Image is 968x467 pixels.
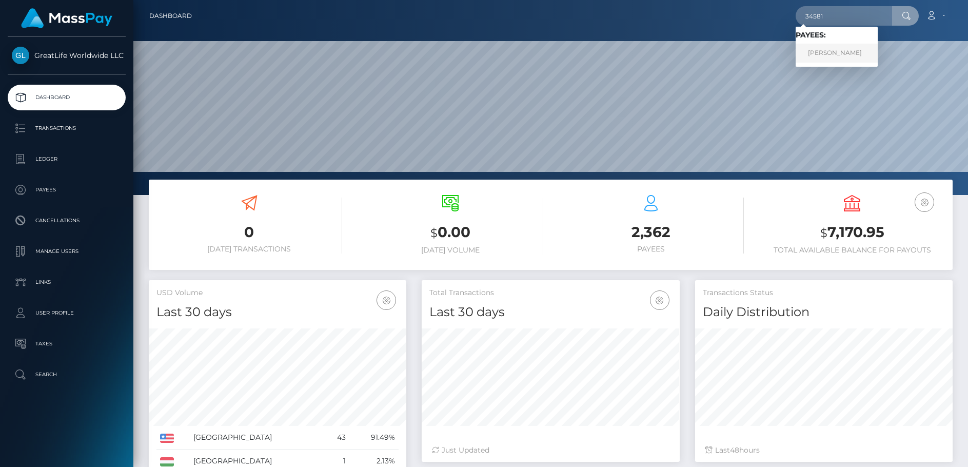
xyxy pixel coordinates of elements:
p: Cancellations [12,213,122,228]
a: Transactions [8,115,126,141]
p: Manage Users [12,244,122,259]
a: User Profile [8,300,126,326]
h4: Last 30 days [156,303,399,321]
td: 91.49% [349,426,399,450]
h3: 2,362 [559,222,744,242]
p: Ledger [12,151,122,167]
h6: Payees: [796,31,878,40]
h5: Total Transactions [429,288,671,298]
p: Payees [12,182,122,198]
h6: [DATE] Transactions [156,245,342,254]
img: MassPay Logo [21,8,112,28]
h6: Payees [559,245,744,254]
img: HU.png [160,457,174,466]
p: User Profile [12,305,122,321]
a: [PERSON_NAME] [796,44,878,63]
a: Taxes [8,331,126,357]
a: Dashboard [149,5,192,27]
small: $ [430,226,438,240]
small: $ [820,226,827,240]
h4: Last 30 days [429,303,671,321]
img: GreatLife Worldwide LLC [12,47,29,64]
h6: Total Available Balance for Payouts [759,246,945,255]
a: Ledger [8,146,126,172]
div: Last hours [705,445,942,456]
span: GreatLife Worldwide LLC [8,51,126,60]
a: Payees [8,177,126,203]
p: Taxes [12,336,122,352]
h5: Transactions Status [703,288,945,298]
p: Links [12,275,122,290]
td: [GEOGRAPHIC_DATA] [190,426,325,450]
a: Links [8,269,126,295]
p: Search [12,367,122,382]
img: US.png [160,434,174,443]
h6: [DATE] Volume [358,246,543,255]
a: Dashboard [8,85,126,110]
h4: Daily Distribution [703,303,945,321]
h3: 7,170.95 [759,222,945,243]
td: 43 [324,426,349,450]
input: Search... [796,6,892,26]
a: Search [8,362,126,387]
p: Dashboard [12,90,122,105]
a: Manage Users [8,239,126,264]
p: Transactions [12,121,122,136]
h5: USD Volume [156,288,399,298]
h3: 0.00 [358,222,543,243]
a: Cancellations [8,208,126,233]
span: 48 [730,445,739,455]
h3: 0 [156,222,342,242]
div: Just Updated [432,445,669,456]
